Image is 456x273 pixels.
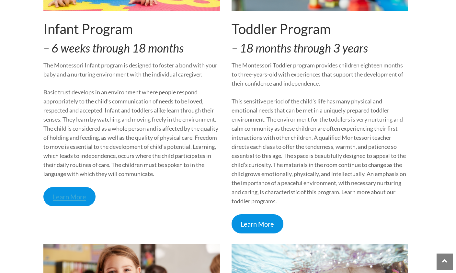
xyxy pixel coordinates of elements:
p: This sensitive period of the child’s life has many physical and emotional needs that can be met i... [232,97,408,206]
p: The Montessori Infant program is designed to foster a bond with your baby and a nurturing environ... [43,61,220,79]
p: The Montessori Toddler program provides children eighteen months to three-years-old with experien... [232,61,408,88]
a: Learn More [43,187,96,206]
a: Learn More [232,214,284,233]
h2: Toddler Program [232,21,408,37]
h2: Infant Program [43,21,220,37]
p: Basic trust develops in an environment where people respond appropriately to the child’s communic... [43,88,220,178]
em: – 18 months through 3 years [232,41,368,55]
em: – 6 weeks through 18 months [43,41,184,55]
